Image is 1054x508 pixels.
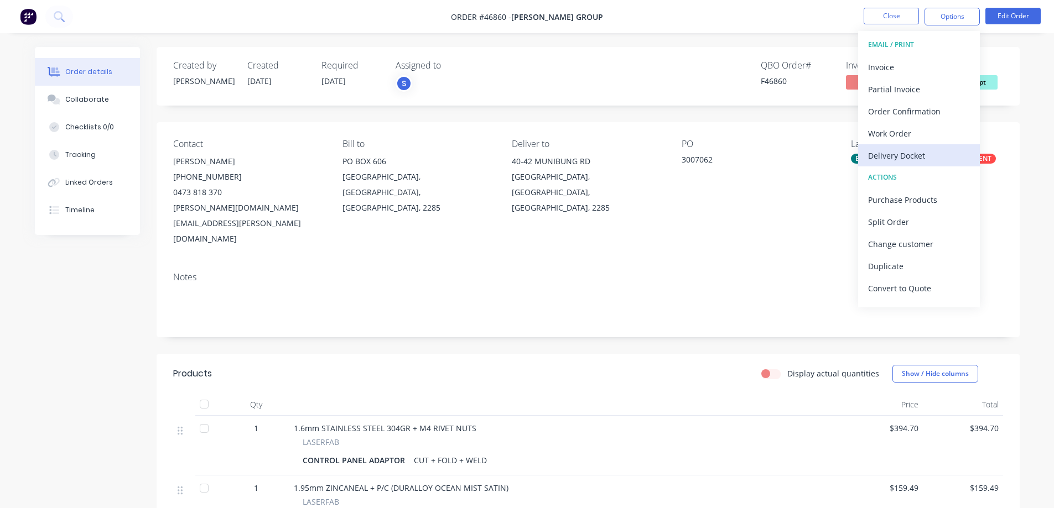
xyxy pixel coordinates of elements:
span: $394.70 [847,422,918,434]
span: LASERFAB [303,496,339,507]
div: Change customer [868,236,970,252]
button: Archive [858,299,980,321]
button: Work Order [858,122,980,144]
div: 40-42 MUNIBUNG RD [512,154,663,169]
div: Assigned to [396,60,506,71]
button: Order details [35,58,140,86]
div: [PHONE_NUMBER] [173,169,325,185]
div: Tracking [65,150,96,160]
button: Linked Orders [35,169,140,196]
div: [PERSON_NAME] [173,154,325,169]
div: PO [682,139,833,149]
span: Order #46860 - [451,12,511,22]
span: 1 [254,422,258,434]
div: Duplicate [868,258,970,274]
div: [PERSON_NAME][PHONE_NUMBER]0473 818 370[PERSON_NAME][DOMAIN_NAME][EMAIL_ADDRESS][PERSON_NAME][DOM... [173,154,325,247]
button: ACTIONS [858,166,980,188]
div: Purchase Products [868,192,970,208]
span: 1 [254,482,258,494]
span: [PERSON_NAME] GROUP [511,12,603,22]
div: CUT + FOLD + WELD [409,452,491,468]
div: Required [321,60,382,71]
button: Show / Hide columns [892,365,978,383]
button: Purchase Products [858,188,980,211]
button: Order Confirmation [858,100,980,122]
div: Created [247,60,308,71]
button: Split Order [858,211,980,233]
button: Partial Invoice [858,78,980,100]
div: Order Confirmation [868,103,970,119]
div: Split Order [868,214,970,230]
button: Edit Order [985,8,1041,24]
div: 0473 818 370 [173,185,325,200]
label: Display actual quantities [787,368,879,379]
span: [DATE] [321,76,346,86]
div: Checklists 0/0 [65,122,114,132]
button: S [396,75,412,92]
div: [PERSON_NAME][DOMAIN_NAME][EMAIL_ADDRESS][PERSON_NAME][DOMAIN_NAME] [173,200,325,247]
div: Delivery Docket [868,148,970,164]
div: Notes [173,272,1003,282]
div: Labels [851,139,1003,149]
div: QBO Order # [761,60,833,71]
div: ACTIONS [868,170,970,185]
button: Timeline [35,196,140,224]
button: Change customer [858,233,980,255]
div: [GEOGRAPHIC_DATA], [GEOGRAPHIC_DATA], [GEOGRAPHIC_DATA], 2285 [342,169,494,216]
div: Qty [223,394,289,416]
div: 40-42 MUNIBUNG RD[GEOGRAPHIC_DATA], [GEOGRAPHIC_DATA], [GEOGRAPHIC_DATA], 2285 [512,154,663,216]
span: 1.6mm STAINLESS STEEL 304GR + M4 RIVET NUTS [294,423,476,433]
div: Timeline [65,205,95,215]
span: [DATE] [247,76,272,86]
div: 3007062 [682,154,820,169]
div: [PERSON_NAME] [173,75,234,87]
div: Bill to [342,139,494,149]
div: PO BOX 606 [342,154,494,169]
div: EMAIL / PRINT [868,38,970,52]
div: Contact [173,139,325,149]
button: EMAIL / PRINT [858,34,980,56]
span: $159.49 [927,482,999,494]
div: Invoiced [846,60,918,71]
div: PO BOX 606[GEOGRAPHIC_DATA], [GEOGRAPHIC_DATA], [GEOGRAPHIC_DATA], 2285 [342,154,494,216]
div: F46860 [761,75,833,87]
div: Created by [173,60,234,71]
div: CONTROL PANEL ADAPTOR [303,452,409,468]
span: $159.49 [847,482,918,494]
div: Deliver to [512,139,663,149]
button: Invoice [858,56,980,78]
span: No [846,75,912,89]
button: Options [925,8,980,25]
img: Factory [20,8,37,25]
div: Linked Orders [65,177,113,187]
div: Work Order [868,125,970,142]
span: $394.70 [927,422,999,434]
div: Invoice [868,59,970,75]
div: Products [173,367,212,380]
div: BREAK PRESS [851,154,903,164]
div: Collaborate [65,95,109,104]
div: Convert to Quote [868,280,970,296]
span: LASERFAB [303,436,339,448]
button: Duplicate [858,255,980,277]
button: Collaborate [35,86,140,113]
div: [GEOGRAPHIC_DATA], [GEOGRAPHIC_DATA], [GEOGRAPHIC_DATA], 2285 [512,169,663,216]
button: Convert to Quote [858,277,980,299]
button: Delivery Docket [858,144,980,166]
button: Tracking [35,141,140,169]
div: Archive [868,302,970,318]
button: Close [864,8,919,24]
button: Checklists 0/0 [35,113,140,141]
div: Order details [65,67,112,77]
div: Price [843,394,923,416]
div: Total [923,394,1003,416]
span: 1.95mm ZINCANEAL + P/C (DURALLOY OCEAN MIST SATIN) [294,483,508,493]
div: Partial Invoice [868,81,970,97]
